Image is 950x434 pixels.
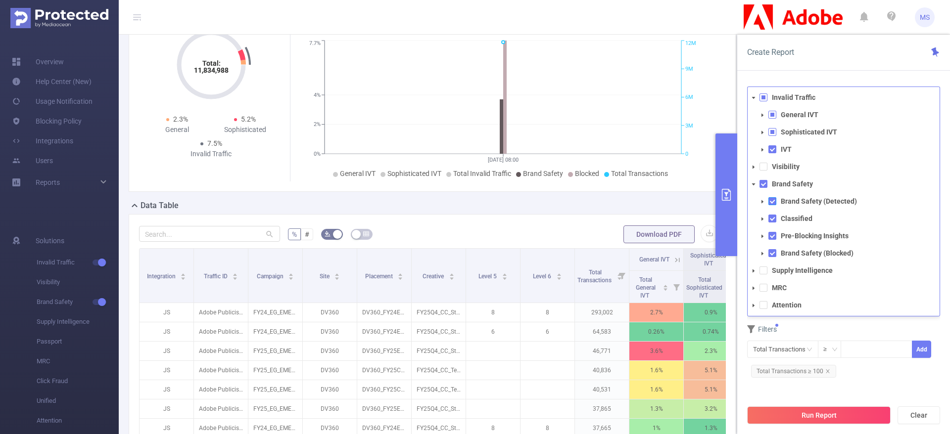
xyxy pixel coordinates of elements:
[257,273,285,280] span: Campaign
[309,41,321,47] tspan: 7.7%
[575,380,629,399] p: 40,531
[772,93,815,101] strong: Invalid Traffic
[449,272,455,278] div: Sort
[685,66,693,72] tspan: 9M
[194,303,248,322] p: Adobe Publicis Emea Tier 1 [27133]
[288,272,294,275] i: icon: caret-up
[180,272,186,278] div: Sort
[781,111,818,119] strong: General IVT
[611,170,668,177] span: Total Transactions
[466,303,520,322] p: 8
[781,232,849,240] strong: Pre-Blocking Insights
[248,342,302,360] p: FY25_EG_EMEA_Creative_EDU_Acquisition_Buy_4200323233_P36036_Tier2 [271286]
[760,251,765,256] i: icon: caret-down
[233,272,238,275] i: icon: caret-up
[194,66,229,74] tspan: 11,834,988
[141,200,179,212] h2: Data Table
[303,399,357,418] p: DV360
[615,249,629,303] i: Filter menu
[194,399,248,418] p: Adobe Publicis Emea Tier 3 [34289]
[449,272,454,275] i: icon: caret-up
[241,115,256,123] span: 5.2%
[556,272,562,275] i: icon: caret-up
[781,197,857,205] strong: Brand Safety (Detected)
[288,276,294,279] i: icon: caret-down
[639,256,669,263] span: General IVT
[140,303,193,322] p: JS
[357,322,411,341] p: DV360_FY24EDU_BEH_InMarket_FR_DSK_BAN_728x90 [7938973]
[37,371,119,391] span: Click Fraud
[292,230,297,238] span: %
[202,59,220,67] tspan: Total:
[398,276,403,279] i: icon: caret-down
[747,406,891,424] button: Run Report
[684,303,738,322] p: 0.9%
[12,111,82,131] a: Blocking Policy
[724,271,738,303] i: Filter menu
[751,182,756,187] i: icon: caret-down
[143,125,211,135] div: General
[37,272,119,292] span: Visibility
[37,351,119,371] span: MRC
[140,322,193,341] p: JS
[751,286,756,291] i: icon: caret-down
[663,283,668,286] i: icon: caret-up
[629,361,683,380] p: 1.6%
[140,361,193,380] p: JS
[575,170,599,177] span: Blocked
[832,347,838,353] i: icon: down
[412,342,466,360] p: FY25Q4_CC_Student_CCPro_NL_NL_BacktoSchool-Promo_ST_300x250_NA_NA.jpg [5583248]
[36,173,60,192] a: Reports
[686,276,722,299] span: Total Sophisticated IVT
[37,253,119,272] span: Invalid Traffic
[357,361,411,380] p: DV360_FY25CC_BEH_CCT-InMarket_SA_DSK_BAN_728x90_NA_NA_PhotoshopDC_NA [9348400]
[502,272,507,275] i: icon: caret-up
[685,94,693,101] tspan: 6M
[305,230,309,238] span: #
[575,399,629,418] p: 37,865
[781,215,812,222] strong: Classified
[772,163,800,171] strong: Visibility
[340,170,376,177] span: General IVT
[211,125,280,135] div: Sophisticated
[363,231,369,237] i: icon: table
[12,131,73,151] a: Integrations
[194,342,248,360] p: Adobe Publicis Emea Tier 2 [34288]
[398,272,403,275] i: icon: caret-up
[669,271,683,303] i: Filter menu
[12,151,53,171] a: Users
[772,301,802,309] strong: Attention
[772,180,813,188] strong: Brand Safety
[12,72,92,91] a: Help Center (New)
[412,303,466,322] p: FY25Q4_CC_Student_CCPro_RO_RO_BacktoSchool-Promo_ST_300x250_NA_NA.jpg [5583272]
[521,322,574,341] p: 6
[10,8,108,28] img: Protected Media
[139,226,280,242] input: Search...
[823,341,834,357] div: ≥
[690,252,726,267] span: Sophisticated IVT
[747,47,794,57] span: Create Report
[760,147,765,152] i: icon: caret-down
[629,342,683,360] p: 3.6%
[412,322,466,341] p: FY25Q4_CC_Student_CCPro_FR_FR_BacktoSchool-Promo_ST_728x90_NA_NA.jpg [5583163]
[920,7,930,27] span: MS
[453,170,511,177] span: Total Invalid Traffic
[898,406,940,424] button: Clear
[288,272,294,278] div: Sort
[248,303,302,322] p: FY24_EG_EMEA_Creative_EDU_Acquisition_Buy_4200323233_P36036 [225039]
[181,276,186,279] i: icon: caret-down
[772,266,833,274] strong: Supply Intelligence
[466,322,520,341] p: 6
[37,312,119,332] span: Supply Intelligence
[751,95,756,100] i: icon: caret-down
[314,92,321,98] tspan: 4%
[194,361,248,380] p: Adobe Publicis Emea Tier 3 [34289]
[140,342,193,360] p: JS
[140,399,193,418] p: JS
[37,292,119,312] span: Brand Safety
[685,41,696,47] tspan: 12M
[357,342,411,360] p: DV360_FY25EDU_LAL_EDU-OPM_NL_DSK_BAN_300x250_NA_NA_ROI_NA [9322555]
[194,380,248,399] p: Adobe Publicis Emea Tier 3 [34289]
[781,145,792,153] strong: IVT
[663,283,668,289] div: Sort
